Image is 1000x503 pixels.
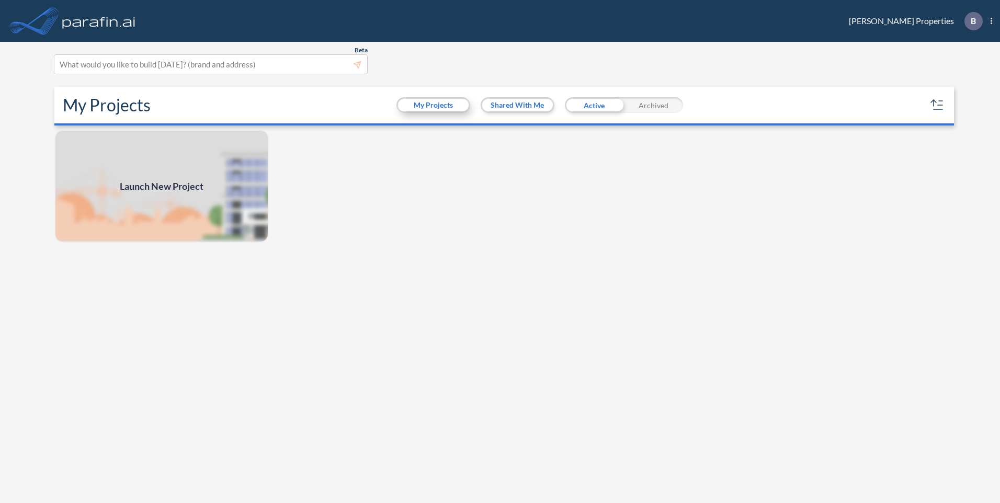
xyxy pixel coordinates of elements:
div: Active [565,97,624,113]
img: add [54,130,269,243]
button: My Projects [398,99,469,111]
p: B [971,16,976,26]
span: Launch New Project [120,179,203,193]
img: logo [60,10,138,31]
button: Shared With Me [482,99,553,111]
span: Beta [355,46,368,54]
div: [PERSON_NAME] Properties [833,12,992,30]
a: Launch New Project [54,130,269,243]
div: Archived [624,97,683,113]
button: sort [929,97,946,113]
h2: My Projects [63,95,151,115]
